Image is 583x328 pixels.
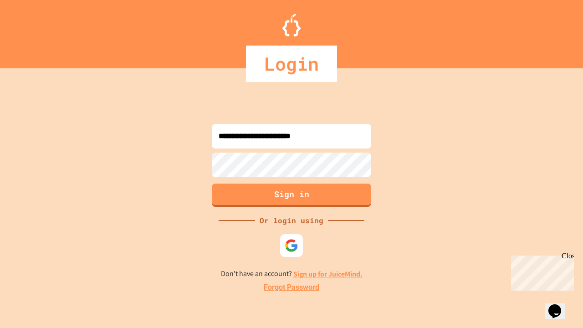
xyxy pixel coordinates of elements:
a: Sign up for JuiceMind. [293,269,363,279]
img: google-icon.svg [285,239,298,252]
div: Or login using [255,215,328,226]
iframe: chat widget [507,252,574,291]
p: Don't have an account? [221,268,363,280]
img: Logo.svg [282,14,301,36]
a: Forgot Password [264,282,319,293]
iframe: chat widget [545,292,574,319]
div: Login [246,46,337,82]
div: Chat with us now!Close [4,4,63,58]
button: Sign in [212,184,371,207]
